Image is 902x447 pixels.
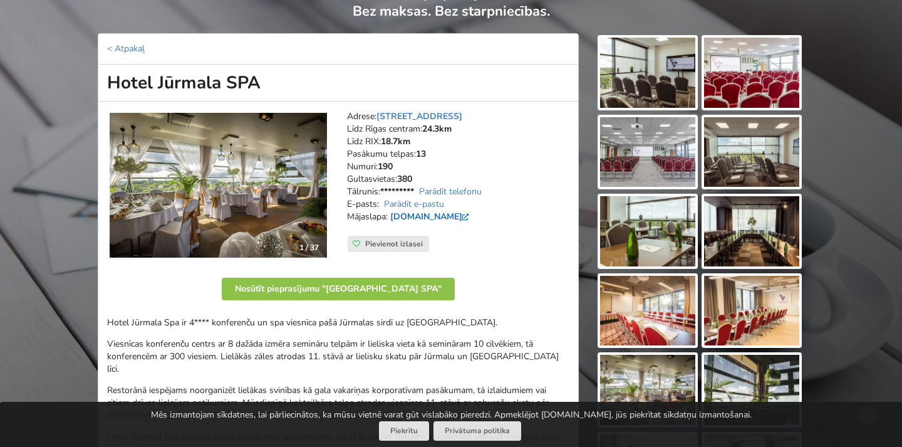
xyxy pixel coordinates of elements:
p: Viesnīcas konferenču centrs ar 8 dažāda izmēra semināru telpām ir lieliska vieta kā semināram 10 ... [107,338,569,376]
img: Hotel Jūrmala SPA | Jūrmala | Pasākumu vieta - galerijas bilde [704,38,799,108]
p: Hotel Jūrmala Spa ir 4**** konferenču un spa viesnīca pašā Jūrmalas sirdī uz [GEOGRAPHIC_DATA]. [107,317,569,329]
img: Viesnīca | Jūrmala | Hotel Jūrmala SPA [110,113,327,258]
span: Pievienot izlasei [365,239,423,249]
strong: 18.7km [381,135,410,147]
address: Adrese: Līdz Rīgas centram: Līdz RIX: Pasākumu telpas: Numuri: Gultasvietas: Tālrunis: E-pasts: M... [347,110,569,236]
a: Parādīt e-pastu [384,198,444,210]
strong: 13 [416,148,426,160]
img: Hotel Jūrmala SPA | Jūrmala | Pasākumu vieta - galerijas bilde [704,276,799,346]
strong: 190 [378,160,393,172]
img: Hotel Jūrmala SPA | Jūrmala | Pasākumu vieta - galerijas bilde [704,355,799,425]
h1: Hotel Jūrmala SPA [98,65,579,102]
button: Piekrītu [379,421,429,441]
strong: 24.3km [422,123,452,135]
img: Hotel Jūrmala SPA | Jūrmala | Pasākumu vieta - galerijas bilde [600,38,695,108]
p: Restorānā iespējams noorganizēt lielākas svinības kā gala vakariņas korporatīvam pasākumam, tā iz... [107,384,569,422]
img: Hotel Jūrmala SPA | Jūrmala | Pasākumu vieta - galerijas bilde [600,355,695,425]
img: Hotel Jūrmala SPA | Jūrmala | Pasākumu vieta - galerijas bilde [600,117,695,187]
button: Nosūtīt pieprasījumu "[GEOGRAPHIC_DATA] SPA" [222,278,455,300]
img: Hotel Jūrmala SPA | Jūrmala | Pasākumu vieta - galerijas bilde [704,196,799,266]
a: Privātuma politika [433,421,521,441]
a: Parādīt telefonu [419,186,482,197]
img: Hotel Jūrmala SPA | Jūrmala | Pasākumu vieta - galerijas bilde [600,196,695,266]
a: [STREET_ADDRESS] [376,110,462,122]
a: < Atpakaļ [107,43,145,55]
div: 1 / 37 [292,238,326,257]
img: Hotel Jūrmala SPA | Jūrmala | Pasākumu vieta - galerijas bilde [600,276,695,346]
strong: 380 [397,173,412,185]
a: Viesnīca | Jūrmala | Hotel Jūrmala SPA 1 / 37 [110,113,327,258]
img: Hotel Jūrmala SPA | Jūrmala | Pasākumu vieta - galerijas bilde [704,117,799,187]
a: [DOMAIN_NAME] [390,211,472,223]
